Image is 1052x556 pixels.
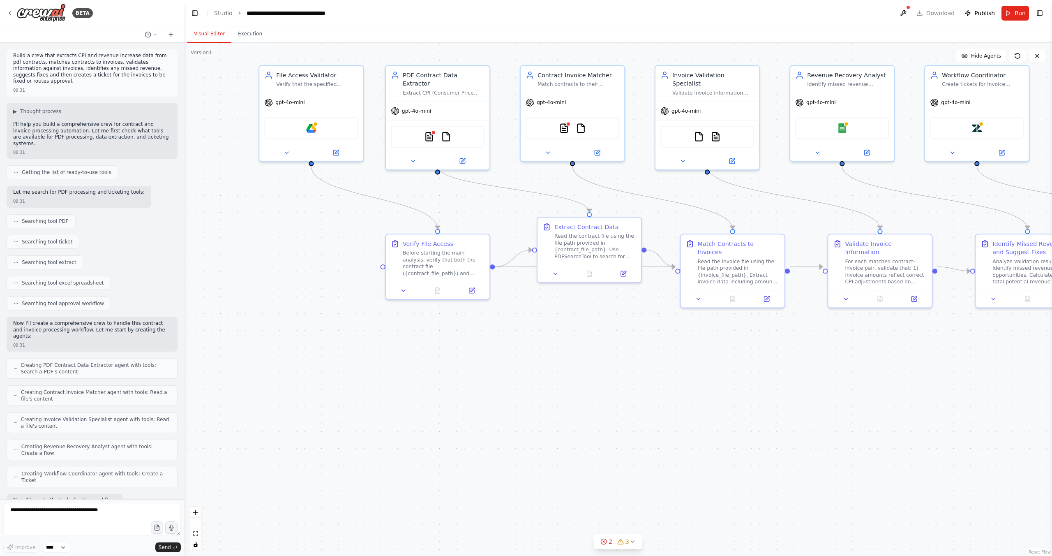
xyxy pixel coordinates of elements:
[594,534,642,549] button: 23
[554,233,636,260] div: Read the contract file using the file path provided in {contract_file_path}. Use PDFSearchTool to...
[1001,6,1029,21] button: Run
[924,65,1029,162] div: Workflow CoordinatorCreate tickets for invoice corrections and route approvals based on the sever...
[972,123,982,134] img: Zendesk
[672,90,754,96] div: Validate invoice information against contract terms, verify that CPI adjustments and revenue incr...
[942,71,1024,79] div: Workflow Coordinator
[13,121,171,147] p: I'll help you build a comprehensive crew for contract and invoice processing automation. Let me f...
[961,6,998,21] button: Publish
[538,81,619,88] div: Match contracts to their corresponding invoices by analyzing contract numbers, dates, vendor info...
[671,108,701,114] span: gpt-4o-mini
[609,269,638,279] button: Open in side panel
[191,49,212,56] div: Version 1
[13,189,145,196] p: Let me search for PDF processing and ticketing tools:
[438,156,486,167] button: Open in side panel
[403,250,484,277] div: Before starting the main analysis, verify that both the contract file ({contract_file_path}) and ...
[609,537,612,546] span: 2
[576,123,586,134] img: FileReadTool
[441,132,451,142] img: FileReadTool
[827,234,932,308] div: Validate Invoice InformationFor each matched contract-invoice pair, validate that: 1) Invoice amo...
[13,108,17,115] span: ▶
[22,169,111,176] span: Getting the list of ready-to-use tools
[190,528,201,539] button: fit view
[22,239,72,245] span: Searching tool ticket
[1010,294,1045,304] button: No output available
[189,7,201,19] button: Hide left sidebar
[559,123,569,134] img: PDFSearchTool
[141,30,161,39] button: Switch to previous chat
[625,537,629,546] span: 3
[276,71,358,79] div: File Access Validator
[655,65,760,170] div: Invoice Validation SpecialistValidate invoice information against contract terms, verify that CPI...
[647,246,676,271] g: Edge from 59657a5f-7be5-45f5-8cdc-42ac716b1548 to 8808d616-2415-44b5-8523-8a0e319cfe64
[573,148,621,158] button: Open in side panel
[790,262,823,271] g: Edge from 8808d616-2415-44b5-8523-8a0e319cfe64 to 16863c82-5440-44c5-9bd1-f8694608a2bd
[420,285,456,296] button: No output available
[307,166,442,229] g: Edge from 925dc551-8c11-4f30-b14c-114dc3ae8c2e to 85d70f04-0c84-43cc-b19a-88113da18088
[402,108,431,114] span: gpt-4o-mini
[703,166,884,229] g: Edge from 99e4bddd-1579-4c4f-b033-d93fbb5042d9 to 16863c82-5440-44c5-9bd1-f8694608a2bd
[937,262,970,275] g: Edge from 16863c82-5440-44c5-9bd1-f8694608a2bd to 234e21af-3e7e-416d-a306-0331ebfc1d70
[698,258,780,285] div: Read the invoice file using the file path provided in {invoice_file_path}. Extract invoice data i...
[807,71,889,79] div: Revenue Recovery Analyst
[941,99,971,106] span: gpt-4o-mini
[568,166,737,229] g: Edge from b25fa624-2685-4432-8ea9-9c5ee363f7fa to 8808d616-2415-44b5-8523-8a0e319cfe64
[72,8,93,18] div: BETA
[711,132,721,142] img: PDFSearchTool
[520,65,625,162] div: Contract Invoice MatcherMatch contracts to their corresponding invoices by analyzing contract num...
[22,259,76,266] span: Searching tool extract
[1034,7,1045,19] button: Show right sidebar
[403,90,484,96] div: Extract CPI (Consumer Price Index) and revenue increase data from PDF contracts with high accurac...
[1029,550,1051,554] a: React Flow attribution
[22,218,69,225] span: Searching tool PDF
[495,246,532,271] g: Edge from 85d70f04-0c84-43cc-b19a-88113da18088 to 59657a5f-7be5-45f5-8cdc-42ac716b1548
[13,53,171,85] p: Build a crew that extracts CPI and revenue increase data from pdf contracts, matches contracts to...
[13,149,25,155] div: 09:31
[3,542,39,553] button: Improve
[165,521,178,534] button: Click to speak your automation idea
[942,81,1024,88] div: Create tickets for invoice corrections and route approvals based on the severity and value of ide...
[190,507,201,550] div: React Flow controls
[694,132,704,142] img: FileReadTool
[21,416,171,429] span: Creating Invoice Validation Specialist agent with tools: Read a file's content
[698,240,780,257] div: Match Contracts to Invoices
[752,294,781,304] button: Open in side panel
[21,470,171,484] span: Creating Workflow Coordinator agent with tools: Create a Ticket
[21,443,171,456] span: Creating Revenue Recovery Analyst agent with tools: Create a Row
[807,81,889,88] div: Identify missed revenue opportunities by analyzing validation results, calculate potential revenu...
[708,156,756,167] button: Open in side panel
[403,71,484,88] div: PDF Contract Data Extractor
[21,362,171,375] span: Creating PDF Contract Data Extractor agent with tools: Search a PDF's content
[214,9,325,17] nav: breadcrumb
[22,300,104,307] span: Searching tool approval workflow
[457,285,486,296] button: Open in side panel
[838,166,1032,229] g: Edge from cacb58df-518a-468a-a76e-688bfe708b1b to 234e21af-3e7e-416d-a306-0331ebfc1d70
[672,71,754,88] div: Invoice Validation Specialist
[495,262,675,271] g: Edge from 85d70f04-0c84-43cc-b19a-88113da18088 to 8808d616-2415-44b5-8523-8a0e319cfe64
[789,65,895,162] div: Revenue Recovery AnalystIdentify missed revenue opportunities by analyzing validation results, ca...
[434,166,594,212] g: Edge from ff420723-87c1-4dfc-b781-e381959c99c7 to 59657a5f-7be5-45f5-8cdc-42ac716b1548
[306,123,316,134] img: Google Drive
[22,280,104,286] span: Searching tool excel spreadsheet
[190,539,201,550] button: toggle interactivity
[843,148,891,158] button: Open in side panel
[403,240,453,248] div: Verify File Access
[715,294,750,304] button: No output available
[971,53,1001,59] span: Hide Agents
[974,9,995,17] span: Publish
[385,65,490,170] div: PDF Contract Data ExtractorExtract CPI (Consumer Price Index) and revenue increase data from PDF ...
[258,65,364,162] div: File Access ValidatorVerify that the specified contract and invoice files can be accessed and rea...
[187,25,231,43] button: Visual Editor
[424,132,434,142] img: PDFSearchTool
[13,108,61,115] button: ▶Thought process
[190,518,201,528] button: zoom out
[164,30,178,39] button: Start a new chat
[845,258,927,285] div: For each matched contract-invoice pair, validate that: 1) Invoice amounts reflect correct CPI adj...
[13,320,171,340] p: Now I'll create a comprehensive crew to handle this contract and invoice processing workflow. Let...
[862,294,898,304] button: No output available
[13,342,25,348] div: 09:31
[151,521,163,534] button: Upload files
[956,49,1006,63] button: Hide Agents
[900,294,928,304] button: Open in side panel
[15,544,35,551] span: Improve
[190,507,201,518] button: zoom in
